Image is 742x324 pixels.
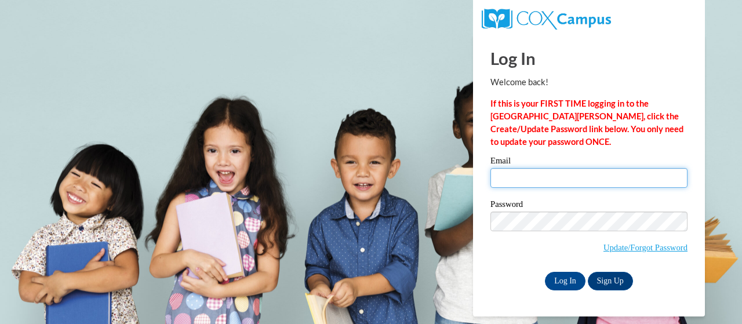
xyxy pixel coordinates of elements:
input: Log In [545,272,585,290]
label: Password [490,200,688,212]
h1: Log In [490,46,688,70]
label: Email [490,156,688,168]
img: COX Campus [482,9,611,30]
a: Update/Forgot Password [603,243,688,252]
a: COX Campus [482,13,611,23]
p: Welcome back! [490,76,688,89]
a: Sign Up [588,272,633,290]
strong: If this is your FIRST TIME logging in to the [GEOGRAPHIC_DATA][PERSON_NAME], click the Create/Upd... [490,99,683,147]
